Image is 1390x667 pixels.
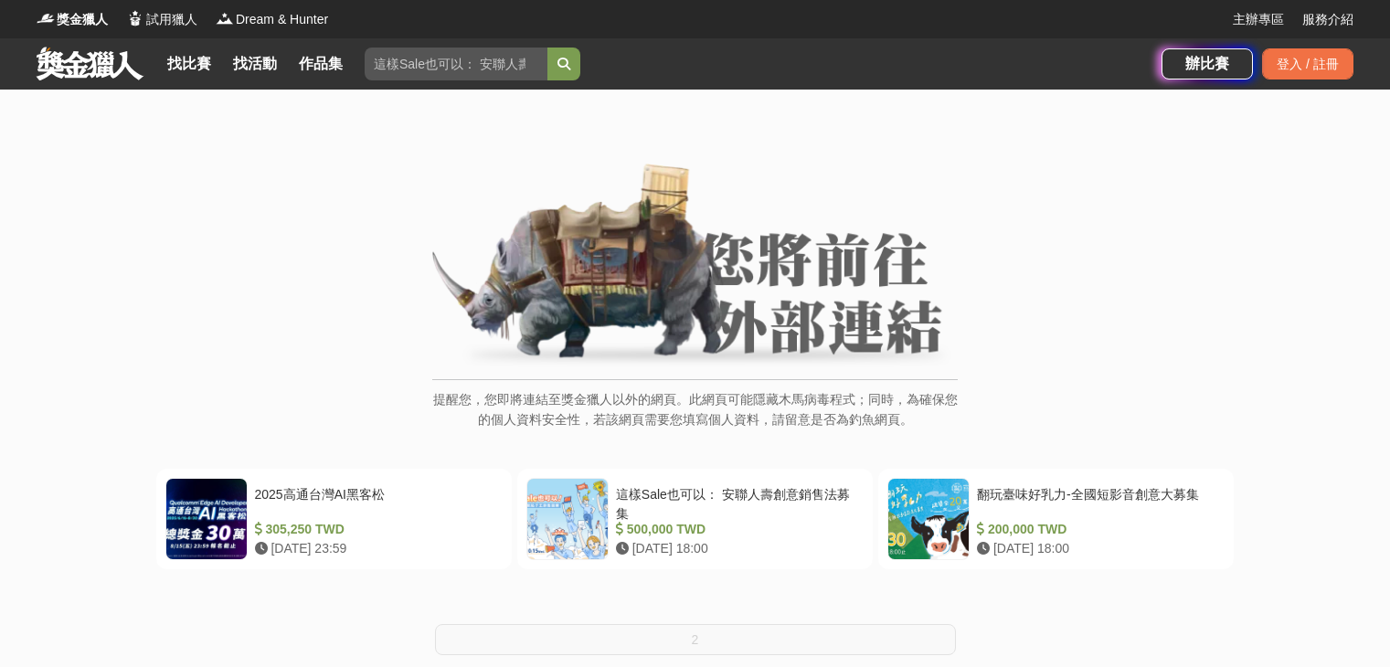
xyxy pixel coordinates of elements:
[1233,10,1284,29] a: 主辦專區
[365,48,547,80] input: 這樣Sale也可以： 安聯人壽創意銷售法募集
[432,389,958,449] p: 提醒您，您即將連結至獎金獵人以外的網頁。此網頁可能隱藏木馬病毒程式；同時，為確保您的個人資料安全性，若該網頁需要您填寫個人資料，請留意是否為釣魚網頁。
[37,10,108,29] a: Logo獎金獵人
[616,520,856,539] div: 500,000 TWD
[255,485,495,520] div: 2025高通台灣AI黑客松
[977,485,1217,520] div: 翻玩臺味好乳力-全國短影音創意大募集
[616,485,856,520] div: 這樣Sale也可以： 安聯人壽創意銷售法募集
[616,539,856,558] div: [DATE] 18:00
[236,10,328,29] span: Dream & Hunter
[1262,48,1353,79] div: 登入 / 註冊
[1162,48,1253,79] a: 辦比賽
[292,51,350,77] a: 作品集
[226,51,284,77] a: 找活動
[517,469,873,569] a: 這樣Sale也可以： 安聯人壽創意銷售法募集 500,000 TWD [DATE] 18:00
[878,469,1234,569] a: 翻玩臺味好乳力-全國短影音創意大募集 200,000 TWD [DATE] 18:00
[156,469,512,569] a: 2025高通台灣AI黑客松 305,250 TWD [DATE] 23:59
[126,9,144,27] img: Logo
[977,520,1217,539] div: 200,000 TWD
[1302,10,1353,29] a: 服務介紹
[435,624,956,655] button: 2
[432,164,958,370] img: External Link Banner
[160,51,218,77] a: 找比賽
[977,539,1217,558] div: [DATE] 18:00
[37,9,55,27] img: Logo
[57,10,108,29] span: 獎金獵人
[216,10,328,29] a: LogoDream & Hunter
[146,10,197,29] span: 試用獵人
[255,539,495,558] div: [DATE] 23:59
[126,10,197,29] a: Logo試用獵人
[255,520,495,539] div: 305,250 TWD
[216,9,234,27] img: Logo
